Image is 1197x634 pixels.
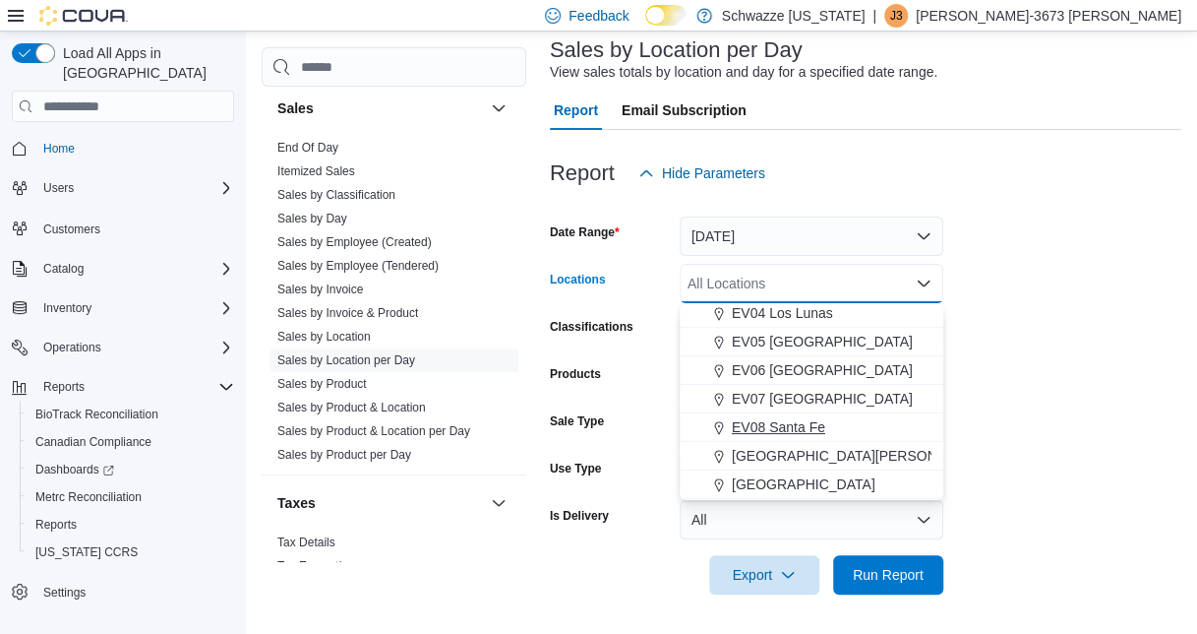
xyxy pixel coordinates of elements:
input: Dark Mode [645,5,687,26]
button: Canadian Compliance [20,428,242,456]
a: Dashboards [28,458,122,481]
span: Home [35,136,234,160]
span: BioTrack Reconciliation [28,403,234,426]
a: Canadian Compliance [28,430,159,454]
a: Sales by Product per Day [277,449,411,463]
button: Taxes [487,492,510,516]
button: Operations [4,334,242,361]
span: [GEOGRAPHIC_DATA] [732,475,875,494]
a: Itemized Sales [277,165,355,179]
span: Metrc Reconciliation [35,489,142,505]
span: Reports [35,375,234,399]
button: Reports [20,511,242,539]
button: Operations [35,336,109,359]
button: [US_STATE] CCRS [20,539,242,566]
button: Sales [487,97,510,121]
a: Sales by Location per Day [277,354,415,368]
span: Home [43,141,75,157]
h3: Sales by Location per Day [550,38,803,62]
span: Sales by Day [277,212,347,227]
button: Sales [277,99,483,119]
button: Reports [35,375,92,399]
button: EV11 Las Cruces South Valley [680,499,943,528]
span: Load All Apps in [GEOGRAPHIC_DATA] [55,43,234,83]
button: All [680,500,943,539]
span: Sales by Invoice & Product [277,306,418,322]
div: John-3673 Montoya [884,4,908,28]
button: Run Report [833,555,943,595]
h3: Taxes [277,494,316,514]
button: [DATE] [680,217,943,256]
span: Users [43,180,74,196]
button: EV06 [GEOGRAPHIC_DATA] [680,356,943,385]
button: Taxes [277,494,483,514]
span: Catalog [35,257,234,281]
span: EV05 [GEOGRAPHIC_DATA] [732,332,913,351]
button: Users [4,174,242,202]
span: Sales by Product per Day [277,448,411,464]
span: Dark Mode [645,26,646,27]
span: Run Report [853,565,924,585]
label: Products [550,366,601,382]
span: Itemized Sales [277,164,355,180]
button: Customers [4,214,242,242]
a: Sales by Employee (Created) [277,236,432,250]
span: EV06 [GEOGRAPHIC_DATA] [732,360,913,380]
a: Sales by Product [277,378,367,392]
span: Dashboards [28,458,234,481]
a: BioTrack Reconciliation [28,403,166,426]
span: Dashboards [35,462,114,477]
span: Reports [43,379,85,395]
h3: Report [550,161,615,185]
a: [US_STATE] CCRS [28,540,146,564]
a: Metrc Reconciliation [28,485,150,509]
button: BioTrack Reconciliation [20,401,242,428]
label: Date Range [550,224,620,240]
button: Reports [4,373,242,401]
button: Catalog [35,257,91,281]
a: Sales by Employee (Tendered) [277,260,439,274]
h3: Sales [277,99,314,119]
div: View sales totals by location and day for a specified date range. [550,62,937,83]
button: EV05 [GEOGRAPHIC_DATA] [680,328,943,356]
span: Settings [35,580,234,604]
span: Feedback [569,6,628,26]
a: Reports [28,513,85,537]
span: Operations [35,336,234,359]
span: Sales by Invoice [277,283,363,298]
span: J3 [890,4,903,28]
span: Settings [43,585,86,601]
span: Operations [43,340,101,355]
label: Sale Type [550,413,604,429]
span: Reports [35,517,77,533]
span: Sales by Product & Location [277,401,426,416]
a: Home [35,137,83,160]
span: Metrc Reconciliation [28,485,234,509]
p: | [872,4,876,28]
button: Export [709,555,819,595]
span: End Of Day [277,141,338,157]
span: Washington CCRS [28,540,234,564]
span: Sales by Employee (Created) [277,235,432,251]
span: [GEOGRAPHIC_DATA][PERSON_NAME] [732,446,988,466]
span: Inventory [43,300,91,316]
a: Sales by Product & Location per Day [277,425,470,439]
label: Is Delivery [550,508,609,524]
span: Hide Parameters [662,163,765,183]
button: [GEOGRAPHIC_DATA][PERSON_NAME] [680,442,943,471]
span: Sales by Classification [277,188,395,204]
span: Sales by Product & Location per Day [277,424,470,440]
button: Hide Parameters [630,154,773,193]
button: Close list of options [916,276,931,291]
span: Sales by Employee (Tendered) [277,259,439,275]
label: Locations [550,272,606,287]
span: Canadian Compliance [28,430,234,454]
a: Sales by Invoice & Product [277,307,418,321]
span: Tax Exemptions [277,559,361,575]
a: Settings [35,581,93,604]
button: Users [35,176,82,200]
div: Taxes [262,532,526,587]
button: EV04 Los Lunas [680,299,943,328]
label: Classifications [550,319,633,335]
span: Sales by Location per Day [277,353,415,369]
